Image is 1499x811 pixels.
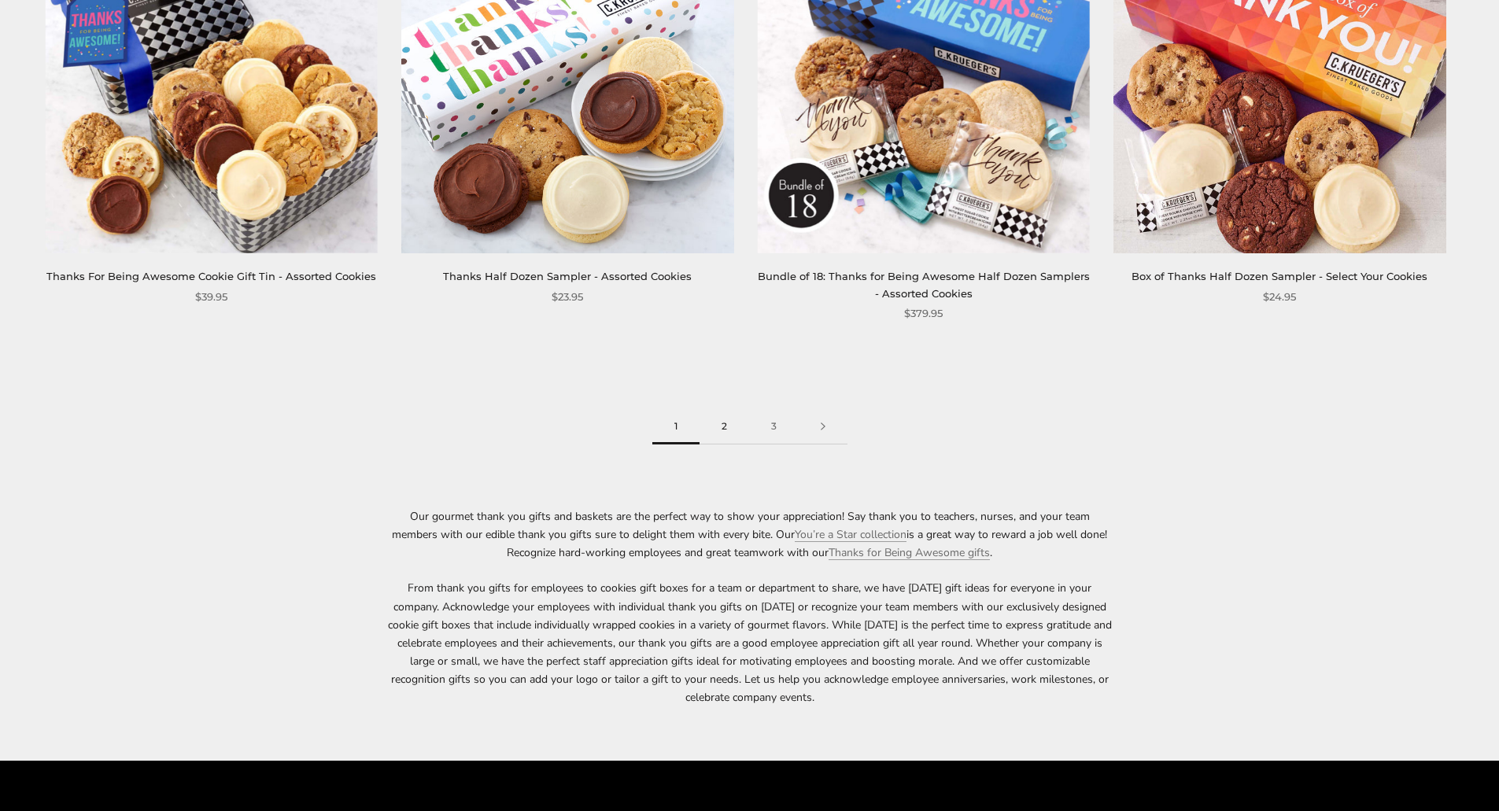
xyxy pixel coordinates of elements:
[749,409,799,444] a: 3
[388,507,1112,562] p: Our gourmet thank you gifts and baskets are the perfect way to show your appreciation! Say thank ...
[1132,270,1427,282] a: Box of Thanks Half Dozen Sampler - Select Your Cookies
[652,409,700,444] span: 1
[443,270,692,282] a: Thanks Half Dozen Sampler - Assorted Cookies
[700,409,749,444] a: 2
[904,305,943,322] span: $379.95
[795,527,906,542] a: You’re a Star collection
[46,270,376,282] a: Thanks For Being Awesome Cookie Gift Tin - Assorted Cookies
[799,409,847,444] a: Next page
[758,270,1090,299] a: Bundle of 18: Thanks for Being Awesome Half Dozen Samplers - Assorted Cookies
[1263,289,1296,305] span: $24.95
[388,579,1112,706] p: From thank you gifts for employees to cookies gift boxes for a team or department to share, we ha...
[552,289,583,305] span: $23.95
[195,289,227,305] span: $39.95
[829,545,990,560] a: Thanks for Being Awesome gifts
